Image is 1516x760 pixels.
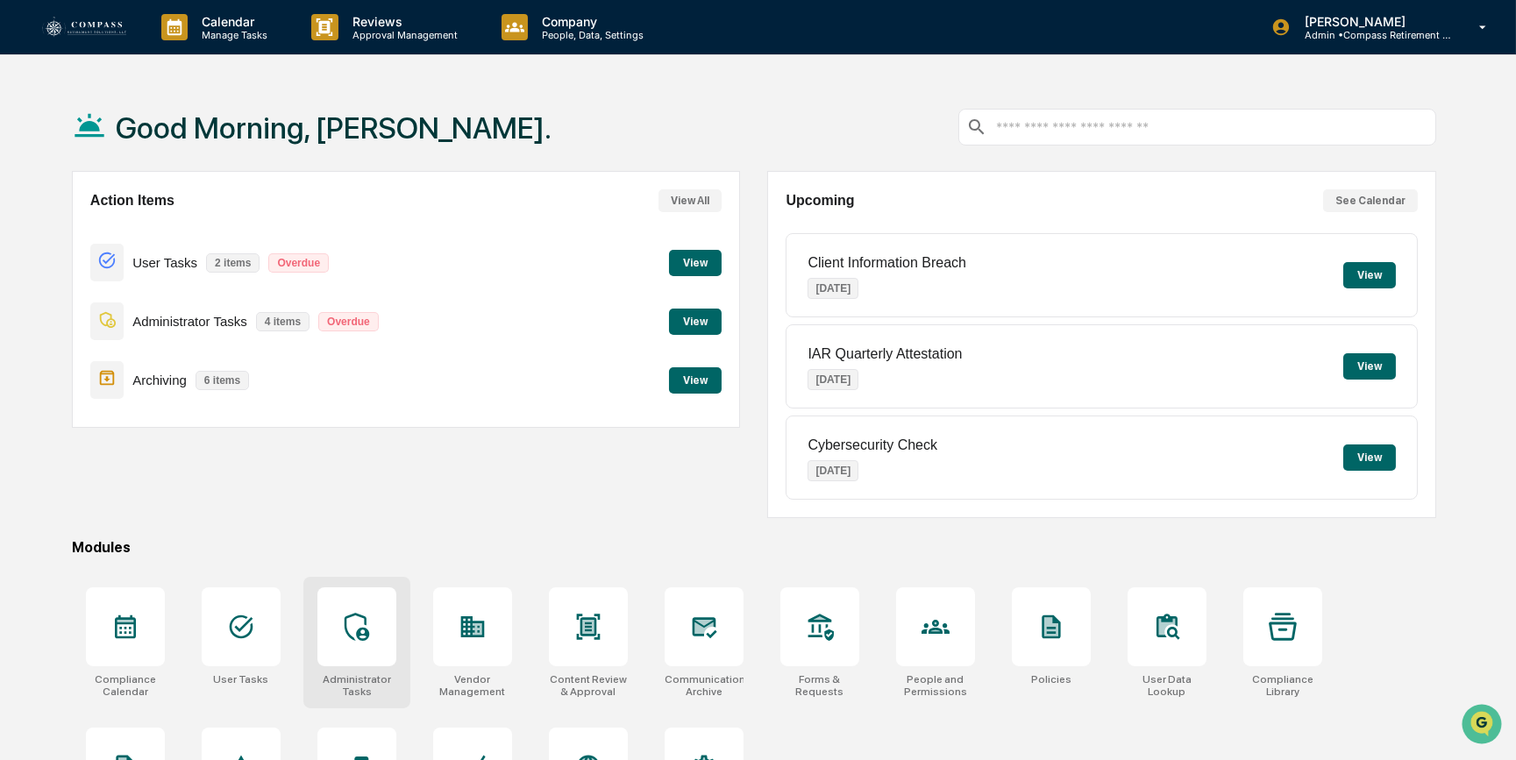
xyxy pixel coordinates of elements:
[188,14,276,29] p: Calendar
[90,193,174,209] h2: Action Items
[528,14,652,29] p: Company
[120,214,224,245] a: 🗄️Attestations
[669,371,722,387] a: View
[1291,14,1454,29] p: [PERSON_NAME]
[669,312,722,329] a: View
[780,673,859,698] div: Forms & Requests
[669,250,722,276] button: View
[72,539,1436,556] div: Modules
[35,221,113,238] span: Preclearance
[196,371,249,390] p: 6 items
[42,17,126,39] img: logo
[658,189,722,212] button: View All
[808,460,858,481] p: [DATE]
[338,14,466,29] p: Reviews
[1031,673,1071,685] div: Policies
[60,152,222,166] div: We're available if you need us!
[60,134,288,152] div: Start new chat
[145,221,217,238] span: Attestations
[1128,673,1206,698] div: User Data Lookup
[665,673,744,698] div: Communications Archive
[1243,673,1322,698] div: Compliance Library
[1343,353,1396,380] button: View
[808,278,858,299] p: [DATE]
[18,256,32,270] div: 🔎
[18,37,319,65] p: How can we help?
[1323,189,1418,212] button: See Calendar
[256,312,310,331] p: 4 items
[124,296,212,310] a: Powered byPylon
[132,255,197,270] p: User Tasks
[11,214,120,245] a: 🖐️Preclearance
[549,673,628,698] div: Content Review & Approval
[896,673,975,698] div: People and Permissions
[318,312,379,331] p: Overdue
[669,309,722,335] button: View
[132,314,247,329] p: Administrator Tasks
[317,673,396,698] div: Administrator Tasks
[11,247,117,279] a: 🔎Data Lookup
[338,29,466,41] p: Approval Management
[1460,702,1507,749] iframe: Open customer support
[808,437,937,453] p: Cybersecurity Check
[433,673,512,698] div: Vendor Management
[808,346,962,362] p: IAR Quarterly Attestation
[132,373,187,387] p: Archiving
[528,29,652,41] p: People, Data, Settings
[808,369,858,390] p: [DATE]
[213,673,268,685] div: User Tasks
[188,29,276,41] p: Manage Tasks
[669,367,722,394] button: View
[786,193,854,209] h2: Upcoming
[127,223,141,237] div: 🗄️
[18,134,49,166] img: 1746055101610-c473b297-6a78-478c-a979-82029cc54cd1
[298,139,319,160] button: Start new chat
[268,253,329,273] p: Overdue
[1343,262,1396,288] button: View
[174,297,212,310] span: Pylon
[35,254,110,272] span: Data Lookup
[206,253,260,273] p: 2 items
[669,253,722,270] a: View
[86,673,165,698] div: Compliance Calendar
[18,223,32,237] div: 🖐️
[808,255,966,271] p: Client Information Breach
[1291,29,1454,41] p: Admin • Compass Retirement Solutions
[1343,444,1396,471] button: View
[116,110,552,146] h1: Good Morning, [PERSON_NAME].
